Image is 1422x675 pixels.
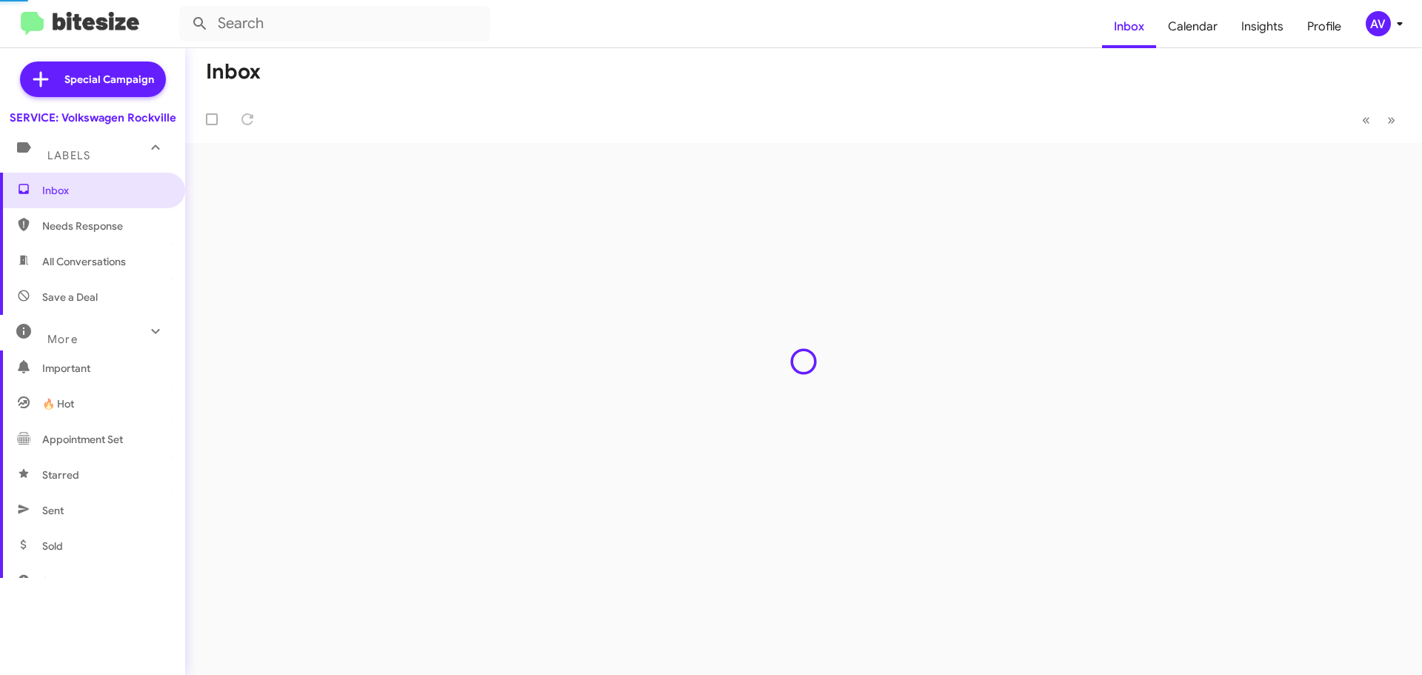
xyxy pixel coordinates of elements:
span: Labels [47,149,90,162]
span: Appointment Set [42,432,123,447]
div: AV [1366,11,1391,36]
button: AV [1353,11,1406,36]
a: Inbox [1102,5,1156,48]
span: Special Campaign [64,72,154,87]
nav: Page navigation example [1354,104,1404,135]
span: Needs Response [42,219,168,233]
button: Next [1378,104,1404,135]
span: All Conversations [42,254,126,269]
div: SERVICE: Volkswagen Rockville [10,110,176,125]
button: Previous [1353,104,1379,135]
span: Starred [42,468,79,482]
h1: Inbox [206,60,261,84]
input: Search [179,6,490,41]
a: Special Campaign [20,61,166,97]
span: Sold Responded [42,574,121,589]
span: Save a Deal [42,290,98,305]
span: More [47,333,78,346]
span: » [1387,110,1395,129]
a: Insights [1229,5,1295,48]
a: Calendar [1156,5,1229,48]
span: Inbox [42,183,168,198]
span: 🔥 Hot [42,396,74,411]
a: Profile [1295,5,1353,48]
span: Important [42,361,168,376]
span: Sold [42,539,63,553]
span: « [1362,110,1370,129]
span: Sent [42,503,64,518]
